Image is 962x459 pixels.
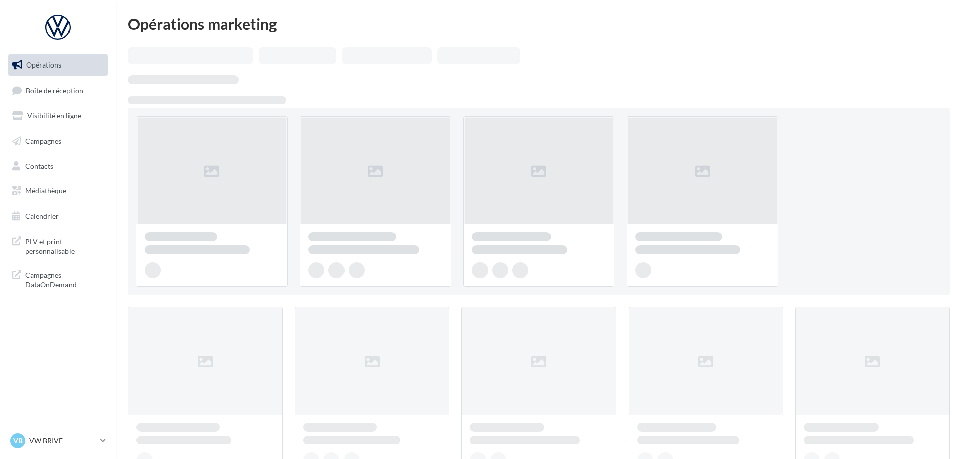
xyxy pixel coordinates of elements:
[27,111,81,120] span: Visibilité en ligne
[6,180,110,202] a: Médiathèque
[25,161,53,170] span: Contacts
[6,80,110,101] a: Boîte de réception
[13,436,23,446] span: VB
[6,54,110,76] a: Opérations
[128,16,950,31] div: Opérations marketing
[6,264,110,294] a: Campagnes DataOnDemand
[6,231,110,260] a: PLV et print personnalisable
[6,206,110,227] a: Calendrier
[29,436,96,446] p: VW BRIVE
[25,212,59,220] span: Calendrier
[6,156,110,177] a: Contacts
[25,186,66,195] span: Médiathèque
[25,137,61,145] span: Campagnes
[25,235,104,256] span: PLV et print personnalisable
[26,60,61,69] span: Opérations
[8,431,108,450] a: VB VW BRIVE
[6,105,110,126] a: Visibilité en ligne
[6,130,110,152] a: Campagnes
[25,268,104,290] span: Campagnes DataOnDemand
[26,86,83,94] span: Boîte de réception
